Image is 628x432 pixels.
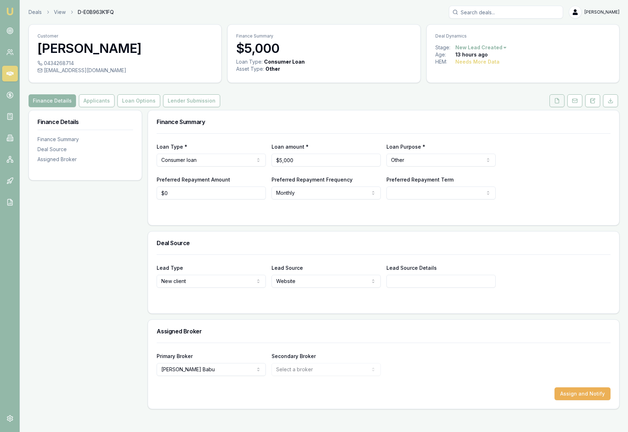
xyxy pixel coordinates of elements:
img: emu-icon-u.png [6,7,14,16]
p: Deal Dynamics [435,33,611,39]
h3: Deal Source [157,240,611,246]
h3: Finance Summary [157,119,611,125]
h3: Assigned Broker [157,328,611,334]
label: Preferred Repayment Amount [157,177,230,183]
a: Deals [29,9,42,16]
label: Lead Type [157,265,183,271]
span: D-E0B963K1FQ [78,9,114,16]
button: Finance Details [29,94,76,107]
label: Loan Purpose * [386,144,425,150]
input: $ [157,187,266,199]
a: Finance Details [29,94,77,107]
label: Lead Source Details [386,265,437,271]
nav: breadcrumb [29,9,114,16]
div: Asset Type : [236,65,264,73]
div: Deal Source [37,146,133,153]
input: $ [272,154,381,167]
label: Loan amount * [272,144,309,150]
button: Applicants [79,94,115,107]
div: Age: [435,51,455,58]
div: Needs More Data [455,58,500,65]
h3: Finance Details [37,119,133,125]
label: Preferred Repayment Frequency [272,177,353,183]
button: Lender Submission [163,94,220,107]
h3: $5,000 [236,41,411,55]
button: Loan Options [117,94,160,107]
label: Primary Broker [157,353,193,359]
p: Customer [37,33,213,39]
button: New Lead Created [455,44,507,51]
div: 13 hours ago [455,51,488,58]
h3: [PERSON_NAME] [37,41,213,55]
span: [PERSON_NAME] [584,9,619,15]
p: Finance Summary [236,33,411,39]
div: Loan Type: [236,58,263,65]
label: Loan Type * [157,144,187,150]
div: Assigned Broker [37,156,133,163]
div: [EMAIL_ADDRESS][DOMAIN_NAME] [37,67,213,74]
div: Stage: [435,44,455,51]
label: Secondary Broker [272,353,316,359]
a: Lender Submission [162,94,222,107]
div: Other [265,65,280,73]
label: Preferred Repayment Term [386,177,454,183]
div: HEM: [435,58,455,65]
a: Loan Options [116,94,162,107]
input: Search deals [449,6,563,19]
div: Finance Summary [37,136,133,143]
div: 0434268714 [37,60,213,67]
button: Assign and Notify [554,387,611,400]
a: Applicants [77,94,116,107]
label: Lead Source [272,265,303,271]
div: Consumer Loan [264,58,305,65]
a: View [54,9,66,16]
